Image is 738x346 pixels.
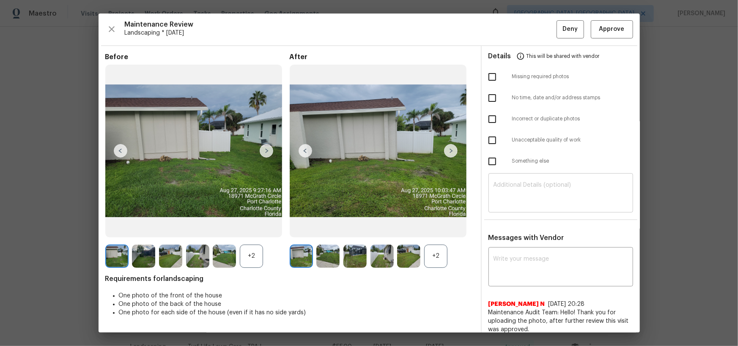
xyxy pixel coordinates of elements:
img: right-chevron-button-url [260,144,273,158]
li: One photo of the back of the house [119,300,474,308]
span: Before [105,53,290,61]
div: +2 [240,245,263,268]
div: Incorrect or duplicate photos [482,109,640,130]
span: Landscaping * [DATE] [125,29,557,37]
button: Deny [557,20,584,38]
div: Missing required photos [482,66,640,87]
button: Approve [591,20,633,38]
span: [DATE] 20:28 [549,301,585,307]
span: Details [488,46,511,66]
span: After [290,53,474,61]
div: No time, date and/or address stamps [482,87,640,109]
li: One photo of the front of the house [119,292,474,300]
span: Incorrect or duplicate photos [512,115,633,123]
span: This will be shared with vendor [527,46,600,66]
img: left-chevron-button-url [299,144,312,158]
div: Unacceptable quality of work [482,130,640,151]
span: Unacceptable quality of work [512,136,633,144]
span: Deny [562,24,578,35]
span: Something else [512,158,633,165]
img: left-chevron-button-url [114,144,127,158]
div: +2 [424,245,447,268]
img: right-chevron-button-url [444,144,458,158]
span: Messages with Vendor [488,234,564,241]
span: Missing required photos [512,73,633,80]
span: Maintenance Review [125,20,557,29]
span: Maintenance Audit Team: Hello! Thank you for uploading the photo, after further review this visit... [488,308,633,334]
span: No time, date and/or address stamps [512,94,633,101]
div: Something else [482,151,640,172]
span: Requirements for landscaping [105,275,474,283]
li: One photo for each side of the house (even if it has no side yards) [119,308,474,317]
span: Approve [599,24,625,35]
span: [PERSON_NAME] N [488,300,545,308]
